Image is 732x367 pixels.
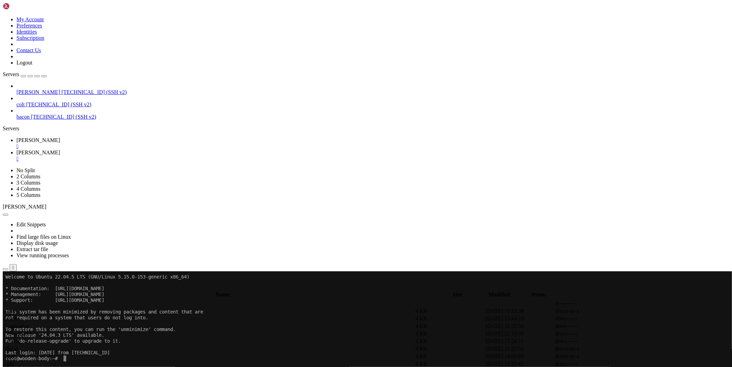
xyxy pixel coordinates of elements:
span:  [4,353,6,359]
a: Extract tar file [16,246,48,252]
a:  [16,143,729,150]
td: 4 KB [415,345,484,352]
td: drwxr-xr-x [555,308,624,315]
button:  [10,264,17,271]
li: [PERSON_NAME] [TECHNICAL_ID] (SSH v2) [16,83,729,95]
span:  [4,323,6,329]
x-row: Run 'do-release-upgrade' to upgrade to it. [3,67,642,73]
x-row: This system has been minimized by removing packages and content that are [3,38,642,44]
a: Edit Snippets [16,222,46,227]
th: Name: activate to sort column descending [3,291,442,298]
span: Servers [3,71,19,77]
a: Identities [16,29,37,35]
a: No Split [16,167,35,173]
a: Preferences [16,23,42,28]
a: maus [16,137,729,150]
td: 4 KB [415,330,484,337]
x-row: New release '24.04.3 LTS' available. [3,61,642,67]
a: maus [16,150,729,162]
a: colt [TECHNICAL_ID] (SSH v2) [16,102,729,108]
td: [DATE] 22:19:00 [485,330,554,337]
a: 5 Columns [16,192,40,198]
a: bacon [TECHNICAL_ID] (SSH v2) [16,114,729,120]
td: 4 KB [415,315,484,322]
x-row: * Documentation: [URL][DOMAIN_NAME] [3,14,642,20]
div:  [12,265,14,270]
a: Display disk usage [16,240,58,246]
th: Size: activate to sort column ascending [442,291,472,298]
span:  [4,331,6,336]
td: drwxr-xr-x [555,353,624,360]
td: d--------- [555,300,624,307]
span: .bun [4,308,15,314]
td: [DATE] 11:23:38 [485,308,554,315]
a: [PERSON_NAME] [TECHNICAL_ID] (SSH v2) [16,89,729,95]
a: 3 Columns [16,180,40,186]
span: .cache [4,316,20,321]
li: colt [TECHNICAL_ID] (SSH v2) [16,95,729,108]
span:  [4,338,6,344]
td: 4 KB [415,323,484,330]
a:  [16,156,729,162]
td: [DATE] 11:55:50 [485,323,554,330]
a: Logout [16,60,32,66]
span: .pki [4,361,14,367]
x-row: Welcome to Ubuntu 22.04.5 LTS (GNU/Linux 5.15.0-153-generic x86_64) [3,3,642,9]
x-row: * Management: [URL][DOMAIN_NAME] [3,20,642,26]
a: My Account [16,16,44,22]
td: 4 KB [415,338,484,345]
td: [DATE] 11:22:51 [485,345,554,352]
span: .local [4,346,18,352]
td: drwxr-xr-x [555,345,624,352]
td: [DATE] 15:44:13 [485,315,554,322]
span: [TECHNICAL_ID] (SSH v2) [31,114,96,120]
a: Find large files on Linux [16,234,71,240]
th: Perm.: activate to sort column ascending [526,291,552,298]
td: drwx------ [555,330,624,337]
span: .config [4,338,21,344]
span: [PERSON_NAME] [16,137,60,143]
img: Shellngn [3,3,42,10]
span: [TECHNICAL_ID] (SSH v2) [26,102,91,107]
td: 4 KB [415,308,484,315]
x-row: To restore this content, you can run the 'unminimize' command. [3,55,642,61]
span:  [4,346,6,352]
span: [TECHNICAL_ID] (SSH v2) [61,89,127,95]
span: .. [4,300,9,306]
span: .camoufox [4,323,29,329]
span: [PERSON_NAME] [16,89,60,95]
span: bacon [16,114,30,120]
x-row: not required on a system that users do not log into. [3,44,642,49]
a: Contact Us [16,47,41,53]
span: [PERSON_NAME] [3,204,46,210]
td: [DATE] 17:54:11 [485,338,554,345]
div: Servers [3,126,729,132]
td: drwx------ [555,338,624,345]
span: .cloudflared [4,331,32,336]
a: View running processes [16,252,69,258]
span: colt [16,102,25,107]
a: Servers [3,71,47,77]
span: .npm [4,353,17,359]
span: [PERSON_NAME] [16,150,60,155]
th: Modified: activate to sort column ascending [473,291,525,298]
a: 2 Columns [16,174,40,179]
td: drwx------ [555,323,624,330]
a: Subscription [16,35,44,41]
span:  [4,316,6,321]
td: [DATE] 14:01:00 [485,353,554,360]
a: 4 Columns [16,186,40,192]
span:  [4,361,6,367]
td: 4 KB [415,353,484,360]
span:  [4,308,6,314]
x-row: * Support: [URL][DOMAIN_NAME] [3,26,642,32]
td: drwx------ [555,315,624,322]
span:  [4,300,6,306]
x-row: root@wooden-body:~# [3,84,642,90]
div: (20, 14) [61,84,63,90]
li: bacon [TECHNICAL_ID] (SSH v2) [16,108,729,120]
x-row: Last login: [DATE] from [TECHNICAL_ID] [3,79,642,84]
